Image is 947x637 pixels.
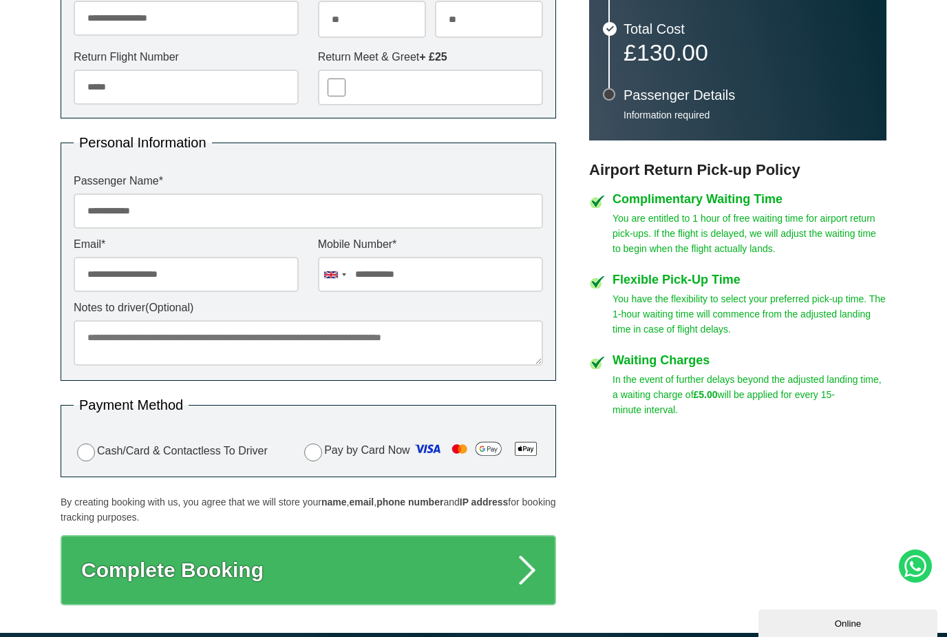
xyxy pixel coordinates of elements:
[613,211,886,256] p: You are entitled to 1 hour of free waiting time for airport return pick-ups. If the flight is del...
[74,52,299,63] label: Return Flight Number
[613,291,886,337] p: You have the flexibility to select your preferred pick-up time. The 1-hour waiting time will comm...
[74,239,299,250] label: Email
[77,443,95,461] input: Cash/Card & Contactless To Driver
[613,354,886,366] h4: Waiting Charges
[74,441,268,461] label: Cash/Card & Contactless To Driver
[376,497,443,508] strong: phone number
[613,372,886,417] p: In the event of further delays beyond the adjusted landing time, a waiting charge of will be appl...
[419,51,447,63] strong: + £25
[613,273,886,286] h4: Flexible Pick-Up Time
[589,161,886,179] h3: Airport Return Pick-up Policy
[61,535,556,605] button: Complete Booking
[637,39,708,65] span: 130.00
[613,193,886,205] h4: Complimentary Waiting Time
[74,302,543,313] label: Notes to driver
[61,494,556,525] p: By creating booking with us, you agree that we will store your , , and for booking tracking purpo...
[145,302,193,313] span: (Optional)
[301,438,543,464] label: Pay by Card Now
[74,398,189,412] legend: Payment Method
[321,497,347,508] strong: name
[74,136,212,149] legend: Personal Information
[694,389,718,400] strong: £5.00
[758,607,940,637] iframe: chat widget
[624,88,873,102] h3: Passenger Details
[624,22,873,36] h3: Total Cost
[460,497,509,508] strong: IP address
[318,239,543,250] label: Mobile Number
[74,176,543,187] label: Passenger Name
[349,497,374,508] strong: email
[624,43,873,62] p: £
[318,52,543,63] label: Return Meet & Greet
[304,443,322,461] input: Pay by Card Now
[319,258,350,291] div: United Kingdom: +44
[624,109,873,121] p: Information required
